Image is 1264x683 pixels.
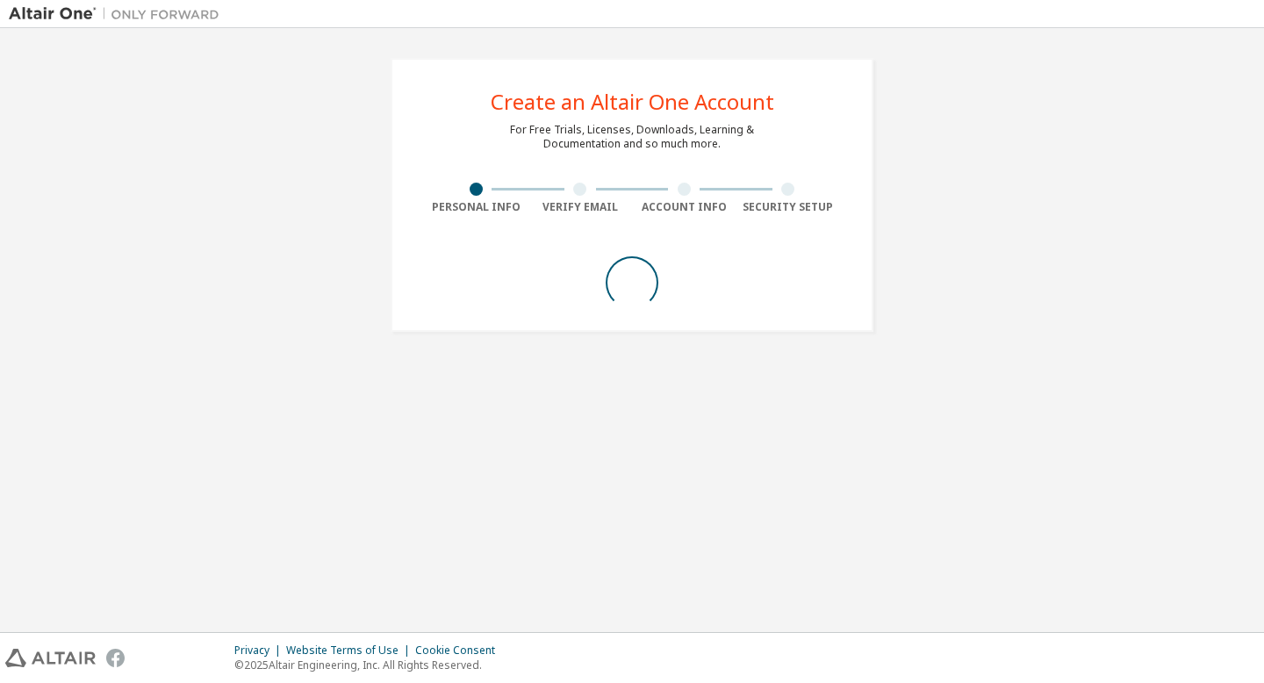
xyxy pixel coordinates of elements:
[415,643,506,658] div: Cookie Consent
[234,643,286,658] div: Privacy
[632,200,736,214] div: Account Info
[106,649,125,667] img: facebook.svg
[5,649,96,667] img: altair_logo.svg
[424,200,528,214] div: Personal Info
[528,200,633,214] div: Verify Email
[510,123,754,151] div: For Free Trials, Licenses, Downloads, Learning & Documentation and so much more.
[9,5,228,23] img: Altair One
[234,658,506,672] p: © 2025 Altair Engineering, Inc. All Rights Reserved.
[736,200,841,214] div: Security Setup
[286,643,415,658] div: Website Terms of Use
[491,91,774,112] div: Create an Altair One Account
